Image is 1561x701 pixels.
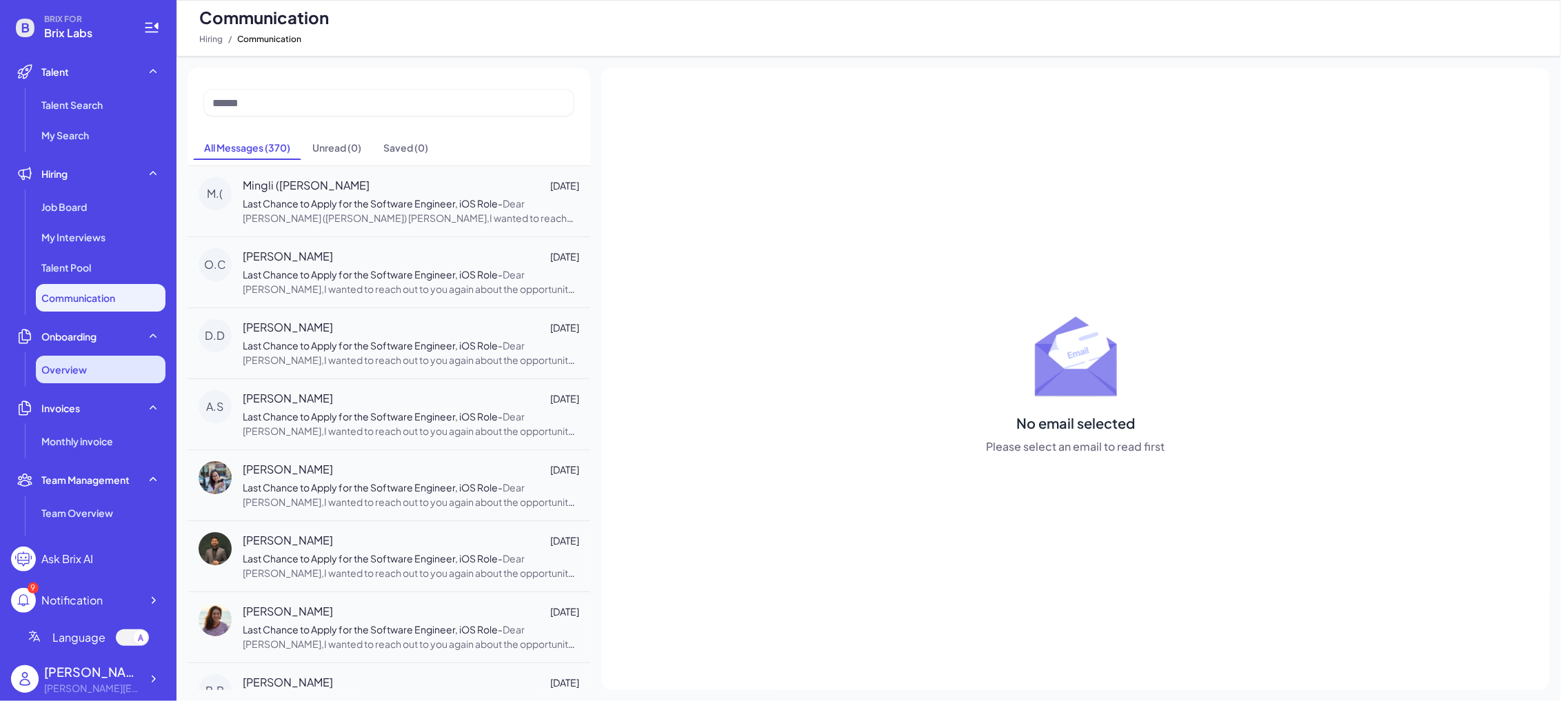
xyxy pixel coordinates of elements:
[44,14,127,25] span: BRIX FOR
[550,463,579,477] span: [DATE]
[243,268,498,281] span: Last Chance to Apply for the Software Engineer, iOS Role
[41,128,89,142] span: My Search
[243,674,333,691] span: [PERSON_NAME]
[243,532,333,549] span: [PERSON_NAME]
[243,319,333,336] span: [PERSON_NAME]
[243,480,579,509] p: -
[243,196,579,225] p: -
[550,675,579,690] span: [DATE]
[28,582,39,593] div: 9
[44,681,141,695] div: carol@joinbrix.com
[550,392,579,406] span: [DATE]
[41,230,105,244] span: My Interviews
[199,6,329,28] span: Communication
[243,551,579,580] p: -
[1026,303,1136,414] img: No mail
[199,532,232,565] img: Shivam Shishangia
[550,179,579,193] span: [DATE]
[243,410,498,423] span: Last Chance to Apply for the Software Engineer, iOS Role
[243,622,579,651] p: -
[987,438,1165,455] p: Please select an email to read first
[41,200,87,214] span: Job Board
[243,390,333,407] span: [PERSON_NAME]
[41,592,103,609] div: Notification
[199,390,232,423] div: A.S
[243,248,333,265] span: [PERSON_NAME]
[243,481,498,494] span: Last Chance to Apply for the Software Engineer, iOS Role
[11,665,39,693] img: user_logo.png
[265,141,290,154] div: ( 370 )
[243,338,579,367] p: -
[987,414,1165,433] h3: No email selected
[41,167,68,181] span: Hiring
[243,552,498,565] span: Last Chance to Apply for the Software Engineer, iOS Role
[44,25,127,41] span: Brix Labs
[243,409,579,438] p: -
[41,65,69,79] span: Talent
[199,177,232,210] div: M.(
[41,261,91,274] span: Talent Pool
[228,31,232,48] span: /
[199,461,232,494] img: Mai Tran
[41,291,115,305] span: Communication
[237,31,301,48] span: Communication
[243,623,498,636] span: Last Chance to Apply for the Software Engineer, iOS Role
[199,603,232,636] img: Natalia Orbach-Mandel
[41,473,130,487] span: Team Management
[243,267,579,296] p: -
[348,141,361,154] div: ( 0 )
[41,98,103,112] span: Talent Search
[243,177,370,194] span: Mingli ([PERSON_NAME]
[41,551,93,567] div: Ask Brix AI
[41,506,113,520] span: Team Overview
[204,141,290,154] div: All Messages
[41,401,80,415] span: Invoices
[550,605,579,619] span: [DATE]
[41,363,87,376] span: Overview
[199,319,232,352] div: D.D
[550,250,579,264] span: [DATE]
[383,141,428,154] div: Saved
[199,248,232,281] div: O.C
[41,329,97,343] span: Onboarding
[243,603,333,620] span: [PERSON_NAME]
[41,434,113,448] span: Monthly invoice
[550,321,579,335] span: [DATE]
[243,197,498,210] span: Last Chance to Apply for the Software Engineer, iOS Role
[312,141,361,154] div: Unread
[52,629,105,646] span: Language
[550,534,579,548] span: [DATE]
[243,339,498,352] span: Last Chance to Apply for the Software Engineer, iOS Role
[243,461,333,478] span: [PERSON_NAME]
[44,662,141,681] div: Shuwei Yang
[414,141,428,154] div: ( 0 )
